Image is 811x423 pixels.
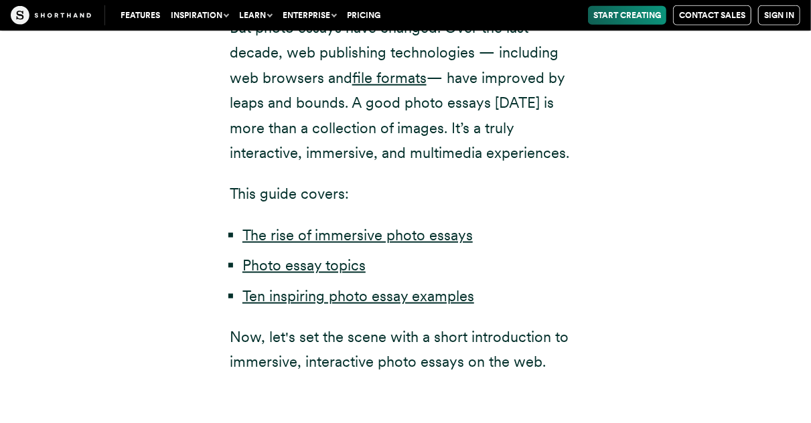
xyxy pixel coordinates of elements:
[352,69,427,86] a: file formats
[230,181,582,206] p: This guide covers:
[230,15,582,165] p: But photo essays have changed. Over the last decade, web publishing technologies — including web ...
[11,6,91,25] img: The Craft
[758,5,800,25] a: Sign in
[242,226,473,244] a: The rise of immersive photo essays
[277,6,342,25] button: Enterprise
[673,5,751,25] a: Contact Sales
[115,6,165,25] a: Features
[342,6,386,25] a: Pricing
[242,256,366,274] a: Photo essay topics
[165,6,234,25] button: Inspiration
[588,6,666,25] a: Start Creating
[242,287,474,305] a: Ten inspiring photo essay examples
[234,6,277,25] button: Learn
[230,325,582,375] p: Now, let's set the scene with a short introduction to immersive, interactive photo essays on the ...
